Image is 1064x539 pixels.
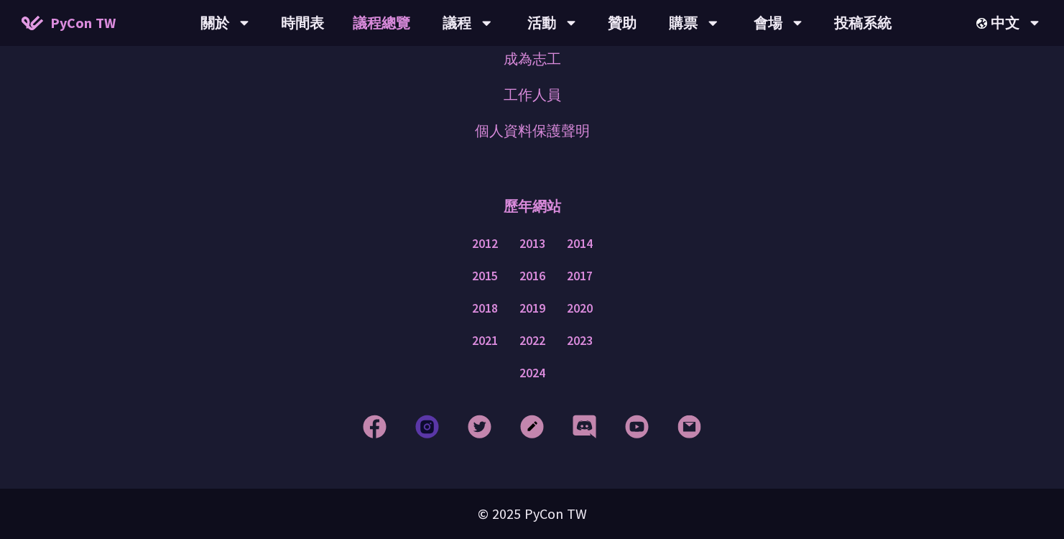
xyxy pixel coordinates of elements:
[468,415,491,438] img: Twitter Footer Icon
[475,120,590,142] a: 個人資料保護聲明
[504,48,561,70] a: 成為志工
[472,332,498,350] a: 2021
[504,84,561,106] a: 工作人員
[504,185,561,228] p: 歷年網站
[472,300,498,318] a: 2018
[567,332,593,350] a: 2023
[976,18,991,29] img: Locale Icon
[519,300,545,318] a: 2019
[472,235,498,253] a: 2012
[520,415,544,438] img: Blog Footer Icon
[22,16,43,30] img: Home icon of PyCon TW 2025
[472,267,498,285] a: 2015
[519,267,545,285] a: 2016
[415,415,439,438] img: Instagram Footer Icon
[567,300,593,318] a: 2020
[50,12,116,34] span: PyCon TW
[519,332,545,350] a: 2022
[567,267,593,285] a: 2017
[519,364,545,382] a: 2024
[7,5,130,41] a: PyCon TW
[625,415,649,438] img: YouTube Footer Icon
[567,235,593,253] a: 2014
[677,415,701,438] img: Email Footer Icon
[519,235,545,253] a: 2013
[363,415,387,438] img: Facebook Footer Icon
[573,415,596,438] img: Discord Footer Icon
